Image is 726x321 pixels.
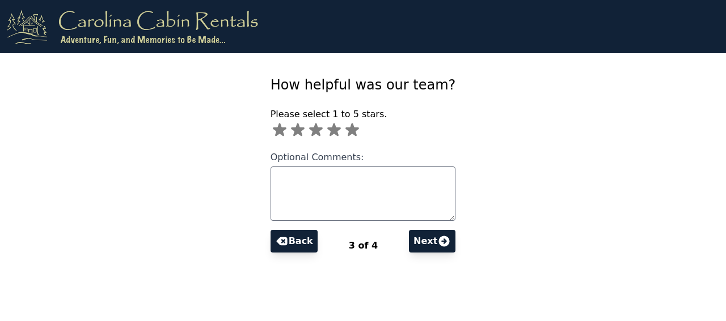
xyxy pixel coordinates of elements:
span: Optional Comments: [271,152,364,162]
textarea: Optional Comments: [271,166,456,221]
button: Back [271,230,318,252]
button: Next [409,230,455,252]
img: logo.png [7,9,258,44]
span: 3 of 4 [349,240,378,251]
p: Please select 1 to 5 stars. [271,108,456,121]
span: How helpful was our team? [271,77,456,93]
